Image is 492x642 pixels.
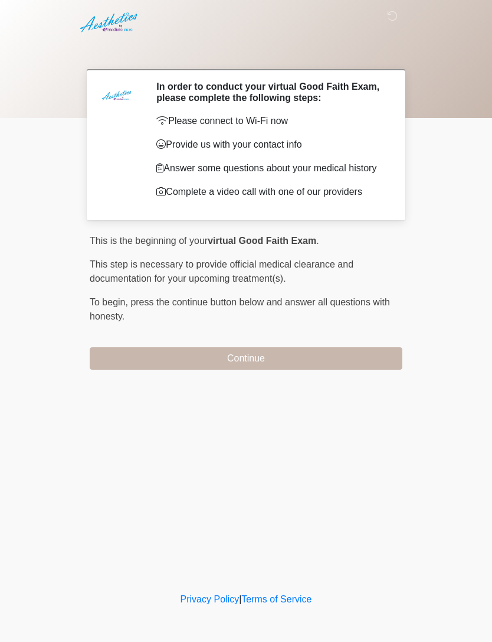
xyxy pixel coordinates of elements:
[156,138,385,152] p: Provide us with your contact info
[81,43,411,64] h1: ‎ ‎ ‎
[156,161,385,175] p: Answer some questions about your medical history
[90,259,353,283] span: This step is necessary to provide official medical clearance and documentation for your upcoming ...
[239,594,241,604] a: |
[99,81,134,116] img: Agent Avatar
[90,297,390,321] span: press the continue button below and answer all questions with honesty.
[208,236,316,246] strong: virtual Good Faith Exam
[156,114,385,128] p: Please connect to Wi-Fi now
[90,297,130,307] span: To begin,
[90,236,208,246] span: This is the beginning of your
[316,236,319,246] span: .
[181,594,240,604] a: Privacy Policy
[78,9,142,36] img: Aesthetics by Emediate Cure Logo
[90,347,402,370] button: Continue
[241,594,311,604] a: Terms of Service
[156,81,385,103] h2: In order to conduct your virtual Good Faith Exam, please complete the following steps:
[156,185,385,199] p: Complete a video call with one of our providers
